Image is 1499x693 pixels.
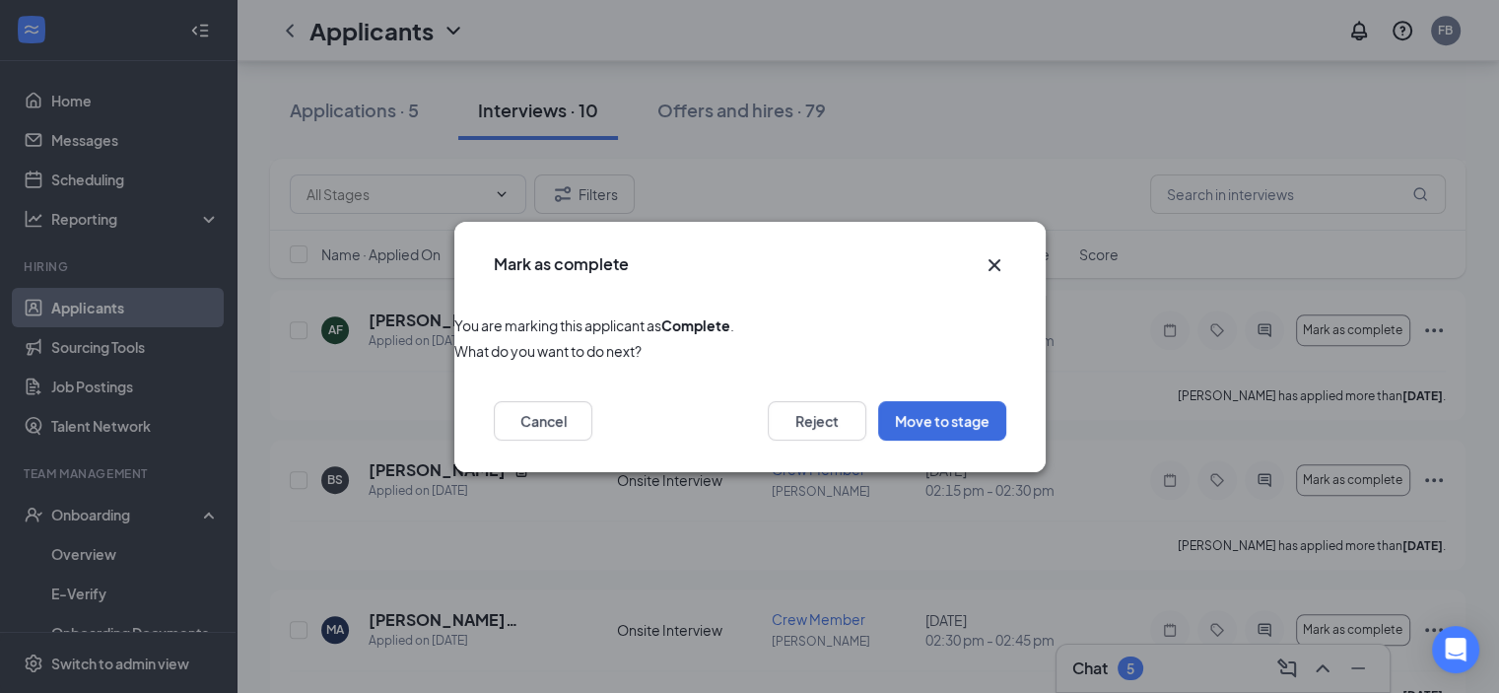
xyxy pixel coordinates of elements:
button: Cancel [494,401,592,441]
button: Close [983,253,1006,277]
button: Move to stage [878,401,1006,441]
div: Open Intercom Messenger [1432,626,1479,673]
b: Complete [661,316,730,334]
svg: Cross [983,253,1006,277]
span: You are marking this applicant as . [454,314,1046,336]
button: Reject [768,401,866,441]
h3: Mark as complete [494,253,629,275]
span: What do you want to do next? [454,340,1046,362]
